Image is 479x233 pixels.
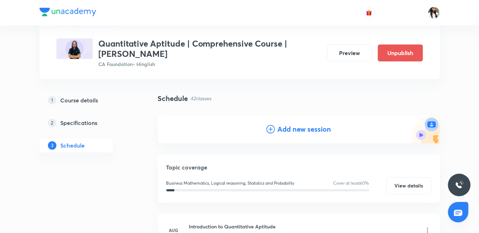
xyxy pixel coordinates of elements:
[48,141,56,150] p: 3
[158,93,188,104] h4: Schedule
[48,96,56,104] p: 1
[428,7,440,19] img: Bismita Dutta
[333,180,369,186] p: Cover at least 60 %
[48,119,56,127] p: 2
[363,7,375,18] button: avatar
[61,119,98,127] h5: Specifications
[98,60,321,68] p: CA Foundation • Hinglish
[39,8,96,16] img: Company Logo
[278,124,331,135] h4: Add new session
[191,95,212,102] p: 42 classes
[366,10,372,16] img: avatar
[39,116,135,130] a: 2Specifications
[39,8,96,18] a: Company Logo
[189,223,276,230] h6: Introduction to Quantitative Aptitude
[378,44,423,61] button: Unpublish
[98,38,321,59] h3: Quantitative Aptitude | Comprehensive Course | [PERSON_NAME]
[61,96,98,104] h5: Course details
[56,38,93,59] img: 522B8339-A203-4703-8DA1-23D136580566_plus.png
[61,141,85,150] h5: Schedule
[327,44,372,61] button: Preview
[166,180,295,186] p: Business Mathematics, Logical reasoning, Statistics and Probability
[166,163,431,172] h5: Topic coverage
[39,93,135,107] a: 1Course details
[455,181,463,189] img: ttu
[386,177,431,194] button: View details
[412,115,440,143] img: Add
